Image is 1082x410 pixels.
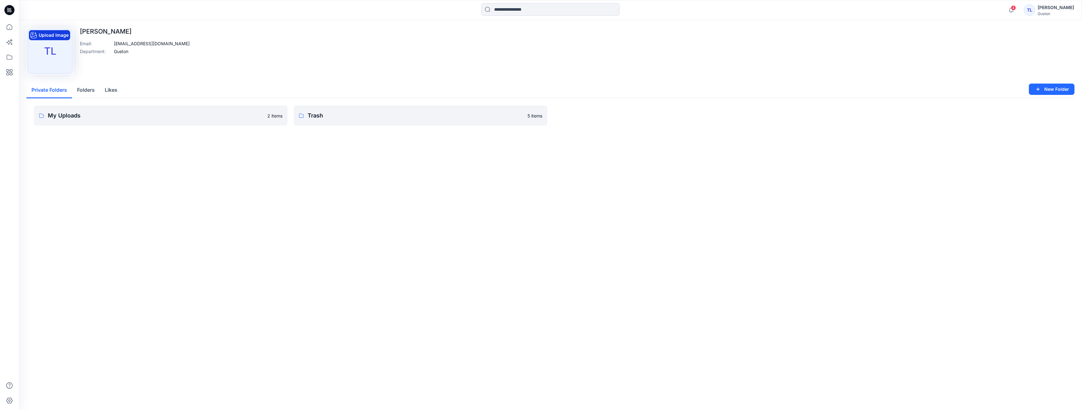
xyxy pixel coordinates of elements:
p: 2 items [267,112,282,119]
div: [PERSON_NAME] [1038,4,1074,11]
p: [EMAIL_ADDRESS][DOMAIN_NAME] [114,40,190,47]
div: TL [1024,4,1035,16]
button: Folders [72,82,100,98]
p: 5 items [527,112,542,119]
p: Department : [80,48,111,55]
button: Likes [100,82,122,98]
p: [PERSON_NAME] [80,28,190,35]
a: My Uploads2 items [34,106,287,126]
a: Trash5 items [294,106,547,126]
p: Trash [308,111,524,120]
span: 4 [1011,5,1016,10]
button: Private Folders [26,82,72,98]
div: TL [28,29,72,74]
button: Upload Image [29,30,70,40]
p: Guston [114,48,128,55]
button: New Folder [1029,84,1074,95]
p: Email : [80,40,111,47]
div: Guston [1038,11,1074,16]
p: My Uploads [48,111,264,120]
